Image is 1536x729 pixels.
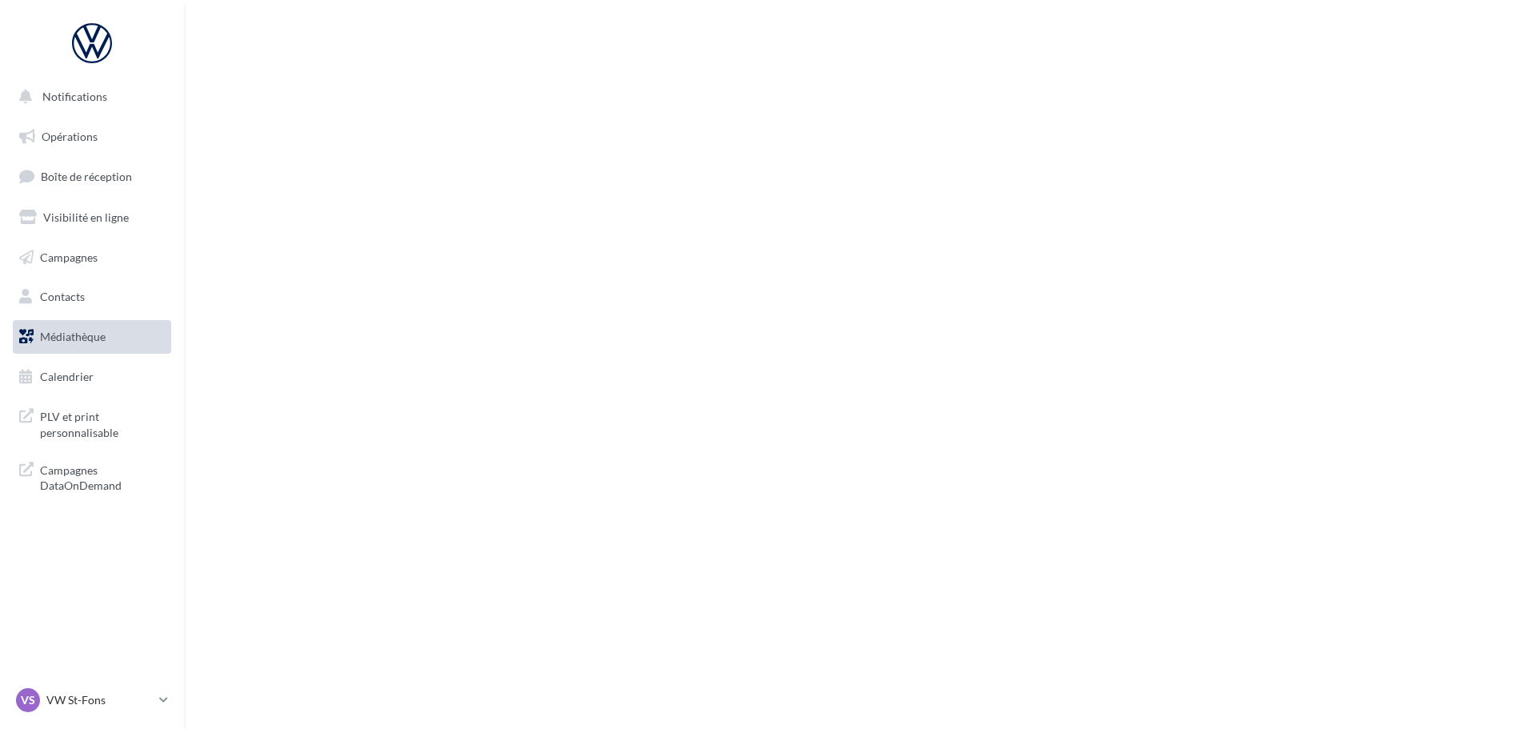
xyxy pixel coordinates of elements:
button: Notifications [10,80,168,114]
a: Campagnes [10,241,174,274]
span: Boîte de réception [41,170,132,183]
span: Contacts [40,290,85,303]
a: Boîte de réception [10,159,174,194]
span: Campagnes DataOnDemand [40,459,165,494]
a: Visibilité en ligne [10,201,174,234]
a: Campagnes DataOnDemand [10,453,174,500]
span: PLV et print personnalisable [40,406,165,440]
a: PLV et print personnalisable [10,399,174,447]
a: Contacts [10,280,174,314]
a: VS VW St-Fons [13,685,171,715]
p: VW St-Fons [46,692,153,708]
span: Visibilité en ligne [43,210,129,224]
a: Médiathèque [10,320,174,354]
a: Calendrier [10,360,174,394]
span: Opérations [42,130,98,143]
span: Médiathèque [40,330,106,343]
span: VS [21,692,35,708]
a: Opérations [10,120,174,154]
span: Notifications [42,90,107,103]
span: Campagnes [40,250,98,263]
span: Calendrier [40,370,94,383]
